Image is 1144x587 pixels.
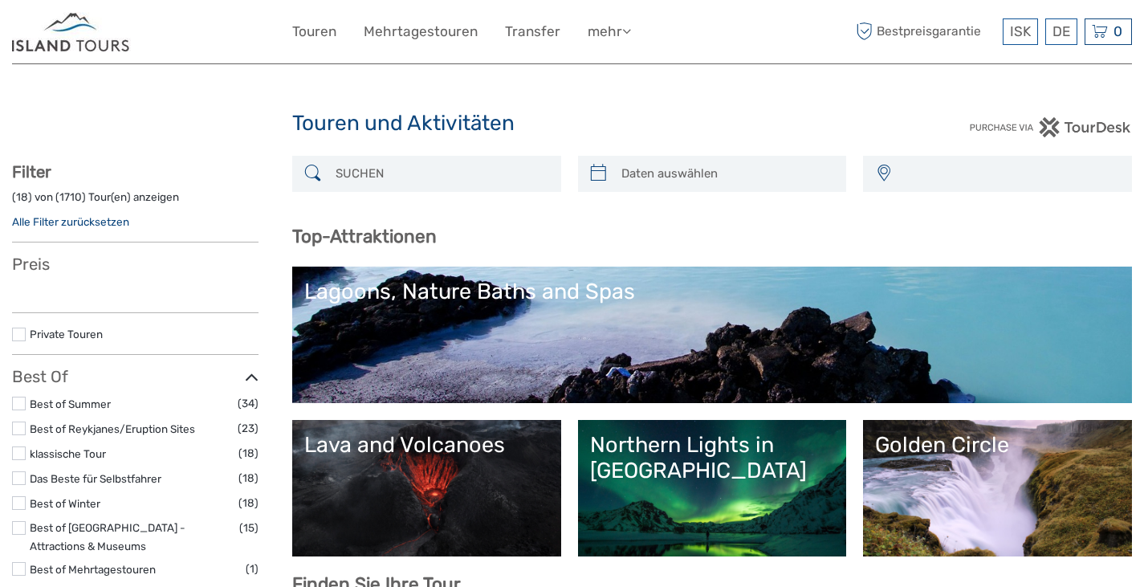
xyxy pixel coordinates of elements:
strong: Filter [12,162,51,181]
a: Alle Filter zurücksetzen [12,215,129,228]
a: Best of Summer [30,397,111,410]
a: Lagoons, Nature Baths and Spas [304,279,1120,391]
a: Best of [GEOGRAPHIC_DATA] - Attractions & Museums [30,521,185,552]
a: Best of Reykjanes/Eruption Sites [30,422,195,435]
div: ( ) von ( ) Tour(en) anzeigen [12,190,259,214]
a: Best of Mehrtagestouren [30,563,156,576]
h1: Touren und Aktivitäten [292,111,853,137]
span: ISK [1010,23,1031,39]
span: (18) [238,444,259,463]
a: Best of Winter [30,497,100,510]
b: Top-Attraktionen [292,226,437,247]
span: (1) [246,560,259,578]
div: Northern Lights in [GEOGRAPHIC_DATA] [590,432,835,484]
a: Touren [292,20,336,43]
img: PurchaseViaTourDesk.png [969,117,1132,137]
a: Lava and Volcanoes [304,432,549,544]
a: Golden Circle [875,432,1120,544]
a: Mehrtagestouren [364,20,478,43]
div: Lava and Volcanoes [304,432,549,458]
a: mehr [588,20,631,43]
span: (18) [238,494,259,512]
a: Transfer [505,20,560,43]
span: (15) [239,519,259,537]
a: Das Beste für Selbstfahrer [30,472,161,485]
h3: Preis [12,255,259,274]
label: 18 [16,190,28,205]
input: SUCHEN [329,160,553,188]
span: (34) [238,394,259,413]
a: Northern Lights in [GEOGRAPHIC_DATA] [590,432,835,544]
a: klassische Tour [30,447,106,460]
label: 1710 [59,190,82,205]
span: (18) [238,469,259,487]
div: DE [1045,18,1077,45]
h3: Best Of [12,367,259,386]
span: (23) [238,419,259,438]
span: Bestpreisgarantie [852,18,999,45]
input: Daten auswählen [615,160,839,188]
div: Lagoons, Nature Baths and Spas [304,279,1120,304]
a: Private Touren [30,328,103,340]
span: 0 [1111,23,1125,39]
div: Golden Circle [875,432,1120,458]
img: Iceland ProTravel [12,12,131,51]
